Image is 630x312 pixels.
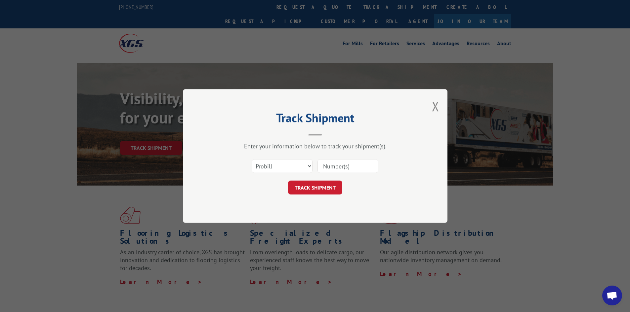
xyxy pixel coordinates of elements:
input: Number(s) [317,159,378,173]
button: TRACK SHIPMENT [288,181,342,194]
div: Enter your information below to track your shipment(s). [216,142,414,150]
button: Close modal [432,97,439,115]
h2: Track Shipment [216,113,414,126]
div: Open chat [602,286,622,305]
